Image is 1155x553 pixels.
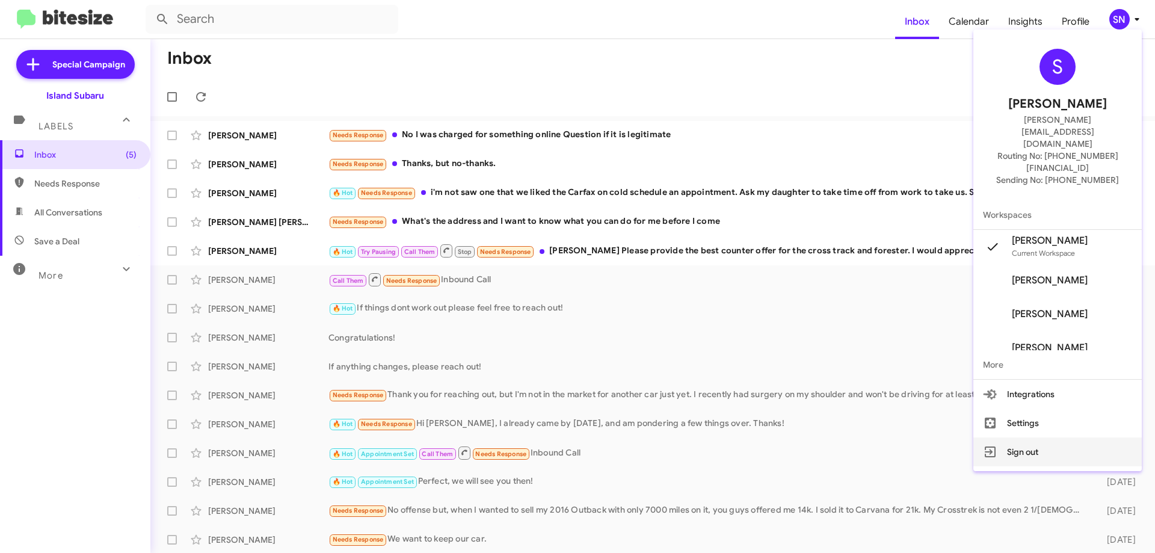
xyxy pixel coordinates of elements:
button: Settings [973,409,1142,437]
span: Sending No: [PHONE_NUMBER] [996,174,1119,186]
span: Routing No: [PHONE_NUMBER][FINANCIAL_ID] [988,150,1127,174]
button: Integrations [973,380,1142,409]
span: [PERSON_NAME] [1008,94,1107,114]
span: Current Workspace [1012,249,1075,258]
span: Workspaces [973,200,1142,229]
button: Sign out [973,437,1142,466]
span: More [973,350,1142,379]
span: [PERSON_NAME] [1012,235,1088,247]
span: [PERSON_NAME] [1012,342,1088,354]
span: [PERSON_NAME] [1012,274,1088,286]
span: [PERSON_NAME][EMAIL_ADDRESS][DOMAIN_NAME] [988,114,1127,150]
span: [PERSON_NAME] [1012,308,1088,320]
div: S [1039,49,1076,85]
